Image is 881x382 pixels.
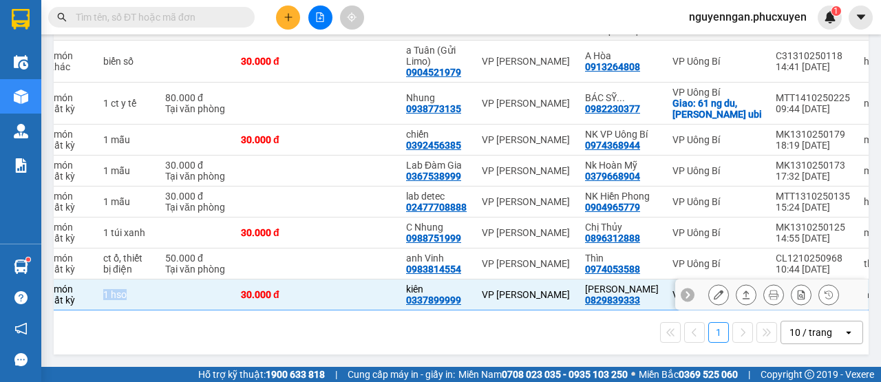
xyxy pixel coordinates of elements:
[776,202,850,213] div: 15:24 [DATE]
[672,87,762,98] div: VP Uông Bí
[406,253,468,264] div: anh Vinh
[315,12,325,22] span: file-add
[672,56,762,67] div: VP Uông Bí
[14,89,28,104] img: warehouse-icon
[48,295,89,306] div: Bất kỳ
[48,160,89,171] div: 1 món
[48,140,89,151] div: Bất kỳ
[165,264,227,275] div: Tại văn phòng
[103,56,151,67] div: biển số
[276,6,300,30] button: plus
[165,103,227,114] div: Tại văn phòng
[776,264,850,275] div: 10:44 [DATE]
[241,56,310,67] div: 30.000 đ
[48,264,89,275] div: Bất kỳ
[639,367,738,382] span: Miền Bắc
[406,103,461,114] div: 0938773135
[48,202,89,213] div: Bất kỳ
[406,191,468,202] div: lab detec
[26,257,30,262] sup: 1
[103,196,151,207] div: 1 mẫu
[482,227,571,238] div: VP [PERSON_NAME]
[585,103,640,114] div: 0982230377
[241,289,310,300] div: 30.000 đ
[585,191,659,202] div: NK Hiền Phong
[672,98,762,120] div: Giao: 61 ng du, quang trung ubi
[48,61,89,72] div: Khác
[241,227,310,238] div: 30.000 đ
[406,92,468,103] div: Nhung
[48,103,89,114] div: Bất kỳ
[776,233,850,244] div: 14:55 [DATE]
[776,171,850,182] div: 17:32 [DATE]
[406,284,468,295] div: kiên
[165,171,227,182] div: Tại văn phòng
[843,327,854,338] svg: open
[165,160,227,171] div: 30.000 đ
[672,289,762,300] div: VP Uông Bí
[482,56,571,67] div: VP [PERSON_NAME]
[165,253,227,264] div: 50.000 đ
[585,92,659,103] div: BÁC SỸ THANH/0989581923
[165,191,227,202] div: 30.000 đ
[585,253,659,264] div: Thìn
[48,92,89,103] div: 1 món
[406,233,461,244] div: 0988751999
[776,50,850,61] div: C31310250118
[48,284,89,295] div: 1 món
[679,369,738,380] strong: 0369 525 060
[406,129,468,140] div: chiến
[48,191,89,202] div: 1 món
[103,253,151,275] div: ct ổ, thiết bị điện
[672,196,762,207] div: VP Uông Bí
[585,140,640,151] div: 0974368944
[585,295,640,306] div: 0829839333
[241,134,310,145] div: 30.000 đ
[48,253,89,264] div: 1 món
[824,11,836,23] img: icon-new-feature
[482,258,571,269] div: VP [PERSON_NAME]
[585,160,659,171] div: Nk Hoàn Mỹ
[406,264,461,275] div: 0983814554
[12,9,30,30] img: logo-vxr
[165,92,227,103] div: 80.000 đ
[789,326,832,339] div: 10 / trang
[631,372,635,377] span: ⚪️
[831,6,841,16] sup: 1
[849,6,873,30] button: caret-down
[585,233,640,244] div: 0896312888
[103,289,151,300] div: 1 hso
[406,45,468,67] div: a Tuân (Gửi Limo)
[776,160,850,171] div: MK1310250173
[708,322,729,343] button: 1
[198,367,325,382] span: Hỗ trợ kỹ thuật:
[834,6,838,16] span: 1
[14,158,28,173] img: solution-icon
[48,222,89,233] div: 1 món
[406,171,461,182] div: 0367538999
[776,61,850,72] div: 14:41 [DATE]
[855,11,867,23] span: caret-down
[14,55,28,70] img: warehouse-icon
[406,222,468,233] div: C Nhung
[776,253,850,264] div: CL1210250968
[502,369,628,380] strong: 0708 023 035 - 0935 103 250
[585,222,659,233] div: Chị Thủy
[284,12,293,22] span: plus
[406,160,468,171] div: Lab Đàm Gia
[585,61,640,72] div: 0913264808
[776,129,850,140] div: MK1310250179
[165,202,227,213] div: Tại văn phòng
[266,369,325,380] strong: 1900 633 818
[406,295,461,306] div: 0337899999
[14,124,28,138] img: warehouse-icon
[672,165,762,176] div: VP Uông Bí
[776,140,850,151] div: 18:19 [DATE]
[406,140,461,151] div: 0392456385
[48,50,89,61] div: 1 món
[347,12,357,22] span: aim
[48,129,89,140] div: 1 món
[482,289,571,300] div: VP [PERSON_NAME]
[482,196,571,207] div: VP [PERSON_NAME]
[482,134,571,145] div: VP [PERSON_NAME]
